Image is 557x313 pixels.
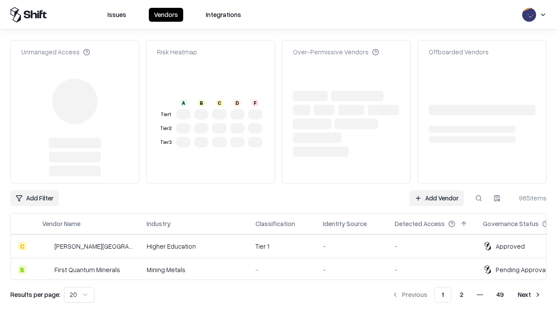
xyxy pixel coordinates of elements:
[10,290,60,299] p: Results per page:
[496,242,525,251] div: Approved
[323,242,381,251] div: -
[255,265,309,274] div: -
[395,265,469,274] div: -
[234,100,241,107] div: D
[18,242,27,250] div: C
[42,242,51,250] img: Reichman University
[21,47,90,57] div: Unmanaged Access
[513,287,547,303] button: Next
[54,265,120,274] div: First Quantum Minerals
[10,190,59,206] button: Add Filter
[157,47,197,57] div: Risk Heatmap
[496,265,547,274] div: Pending Approval
[512,193,547,203] div: 965 items
[483,219,539,228] div: Governance Status
[293,47,379,57] div: Over-Permissive Vendors
[180,100,187,107] div: A
[453,287,470,303] button: 2
[386,287,547,303] nav: pagination
[434,287,451,303] button: 1
[147,219,171,228] div: Industry
[42,265,51,274] img: First Quantum Minerals
[102,8,131,22] button: Issues
[409,190,464,206] a: Add Vendor
[159,139,173,146] div: Tier 3
[323,219,367,228] div: Identity Source
[42,219,81,228] div: Vendor Name
[323,265,381,274] div: -
[255,219,295,228] div: Classification
[490,287,511,303] button: 49
[255,242,309,251] div: Tier 1
[198,100,205,107] div: B
[147,242,242,251] div: Higher Education
[159,125,173,132] div: Tier 2
[149,8,183,22] button: Vendors
[201,8,246,22] button: Integrations
[147,265,242,274] div: Mining Metals
[395,242,469,251] div: -
[159,111,173,118] div: Tier 1
[18,265,27,274] div: B
[395,219,445,228] div: Detected Access
[429,47,489,57] div: Offboarded Vendors
[252,100,258,107] div: F
[54,242,133,251] div: [PERSON_NAME][GEOGRAPHIC_DATA]
[216,100,223,107] div: C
